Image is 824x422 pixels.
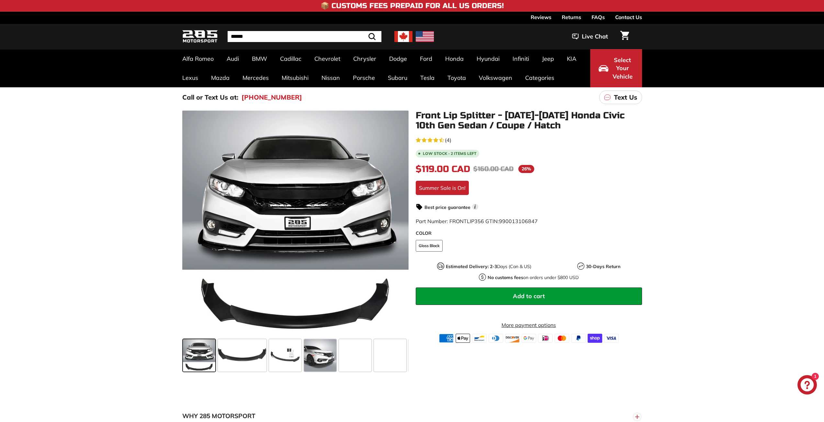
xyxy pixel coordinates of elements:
a: Honda [439,49,470,68]
span: 990013106847 [499,218,538,224]
a: Alfa Romeo [176,49,220,68]
img: ideal [538,334,553,343]
span: $160.00 CAD [473,165,514,173]
img: discover [505,334,520,343]
span: Select Your Vehicle [612,56,634,81]
a: More payment options [416,321,642,329]
a: Subaru [381,68,414,87]
strong: 30-Days Return [586,264,620,269]
a: Hyundai [470,49,506,68]
span: Live Chat [582,32,608,41]
h4: 📦 Customs Fees Prepaid for All US Orders! [321,2,504,10]
strong: Best price guarantee [424,204,470,210]
a: Text Us [599,91,642,104]
a: 4.3 rating (4 votes) [416,135,642,144]
img: apple_pay [456,334,470,343]
strong: Estimated Delivery: 2-3 [446,264,497,269]
a: [PHONE_NUMBER] [242,92,302,102]
span: Part Number: FRONTLIP356 GTIN: [416,218,538,224]
a: Mazda [205,68,236,87]
span: Add to cart [513,292,545,300]
span: i [472,204,478,210]
a: KIA [560,49,583,68]
img: visa [604,334,619,343]
a: Nissan [315,68,346,87]
div: Summer Sale is On! [416,181,469,195]
a: Chevrolet [308,49,347,68]
a: Audi [220,49,245,68]
img: paypal [571,334,586,343]
a: Dodge [383,49,413,68]
label: COLOR [416,230,642,237]
span: 26% [518,165,534,173]
img: master [555,334,569,343]
img: Logo_285_Motorsport_areodynamics_components [182,29,218,44]
p: Call or Text Us at: [182,92,238,102]
img: american_express [439,334,454,343]
input: Search [228,31,381,42]
a: FAQs [592,12,605,23]
a: Infiniti [506,49,536,68]
img: shopify_pay [588,334,602,343]
button: Live Chat [564,28,616,45]
a: Porsche [346,68,381,87]
button: Select Your Vehicle [590,49,642,87]
p: Text Us [614,92,637,102]
a: Returns [562,12,581,23]
a: Mercedes [236,68,275,87]
p: on orders under $800 USD [488,274,579,281]
a: Reviews [531,12,551,23]
span: Low stock - 2 items left [423,152,477,156]
a: BMW [245,49,274,68]
a: Tesla [414,68,441,87]
a: Chrysler [347,49,383,68]
span: (4) [445,136,451,144]
h1: Front Lip Splitter - [DATE]-[DATE] Honda Civic 10th Gen Sedan / Coupe / Hatch [416,111,642,131]
img: bancontact [472,334,487,343]
inbox-online-store-chat: Shopify online store chat [796,375,819,396]
a: Mitsubishi [275,68,315,87]
button: Add to cart [416,287,642,305]
a: Toyota [441,68,472,87]
span: $119.00 CAD [416,164,470,175]
p: Days (Can & US) [446,263,531,270]
a: Categories [519,68,561,87]
a: Cart [616,26,633,48]
a: Ford [413,49,439,68]
a: Volkswagen [472,68,519,87]
a: Lexus [176,68,205,87]
strong: No customs fees [488,275,523,280]
a: Jeep [536,49,560,68]
a: Contact Us [615,12,642,23]
img: google_pay [522,334,536,343]
img: diners_club [489,334,503,343]
a: Cadillac [274,49,308,68]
